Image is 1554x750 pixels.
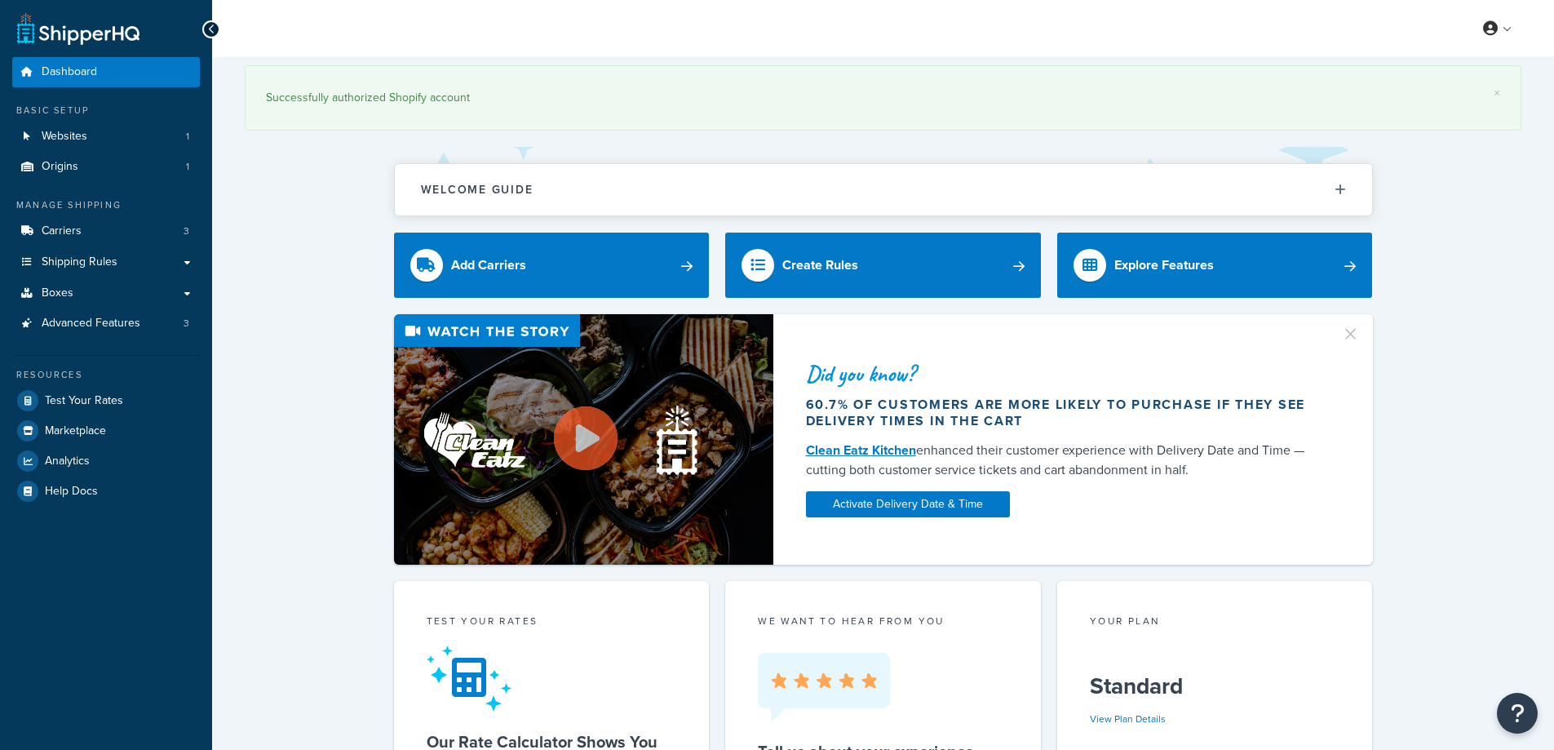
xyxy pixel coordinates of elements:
span: Dashboard [42,65,97,79]
a: Advanced Features3 [12,308,200,339]
h2: Welcome Guide [421,184,533,196]
span: Carriers [42,224,82,238]
a: × [1494,87,1500,100]
a: Create Rules [725,233,1041,298]
a: View Plan Details [1090,712,1166,726]
div: enhanced their customer experience with Delivery Date and Time — cutting both customer service ti... [806,441,1322,480]
span: 3 [184,224,189,238]
a: Origins1 [12,152,200,182]
div: Test your rates [427,614,677,632]
span: Boxes [42,286,73,300]
span: Advanced Features [42,317,140,331]
a: Carriers3 [12,216,200,246]
a: Clean Eatz Kitchen [806,441,916,459]
span: Shipping Rules [42,255,117,269]
span: Websites [42,130,87,144]
div: Create Rules [782,254,858,277]
li: Carriers [12,216,200,246]
div: 60.7% of customers are more likely to purchase if they see delivery times in the cart [806,397,1322,429]
a: Dashboard [12,57,200,87]
a: Marketplace [12,416,200,446]
span: 1 [186,130,189,144]
div: Your Plan [1090,614,1340,632]
div: Manage Shipping [12,198,200,212]
img: Video thumbnail [394,314,773,565]
div: Explore Features [1114,254,1214,277]
li: Advanced Features [12,308,200,339]
span: Help Docs [45,485,98,499]
a: Analytics [12,446,200,476]
p: we want to hear from you [758,614,1008,628]
div: Successfully authorized Shopify account [266,87,1500,109]
a: Activate Delivery Date & Time [806,491,1010,517]
span: Origins [42,160,78,174]
span: 1 [186,160,189,174]
button: Welcome Guide [395,164,1372,215]
li: Websites [12,122,200,152]
a: Test Your Rates [12,386,200,415]
a: Shipping Rules [12,247,200,277]
div: Basic Setup [12,104,200,118]
a: Boxes [12,278,200,308]
span: Test Your Rates [45,394,123,408]
div: Resources [12,368,200,382]
a: Explore Features [1057,233,1373,298]
span: 3 [184,317,189,331]
button: Open Resource Center [1497,693,1538,734]
h5: Standard [1090,673,1340,699]
span: Marketplace [45,424,106,438]
div: Did you know? [806,362,1322,385]
a: Add Carriers [394,233,710,298]
a: Websites1 [12,122,200,152]
a: Help Docs [12,477,200,506]
div: Add Carriers [451,254,526,277]
span: Analytics [45,455,90,468]
li: Origins [12,152,200,182]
